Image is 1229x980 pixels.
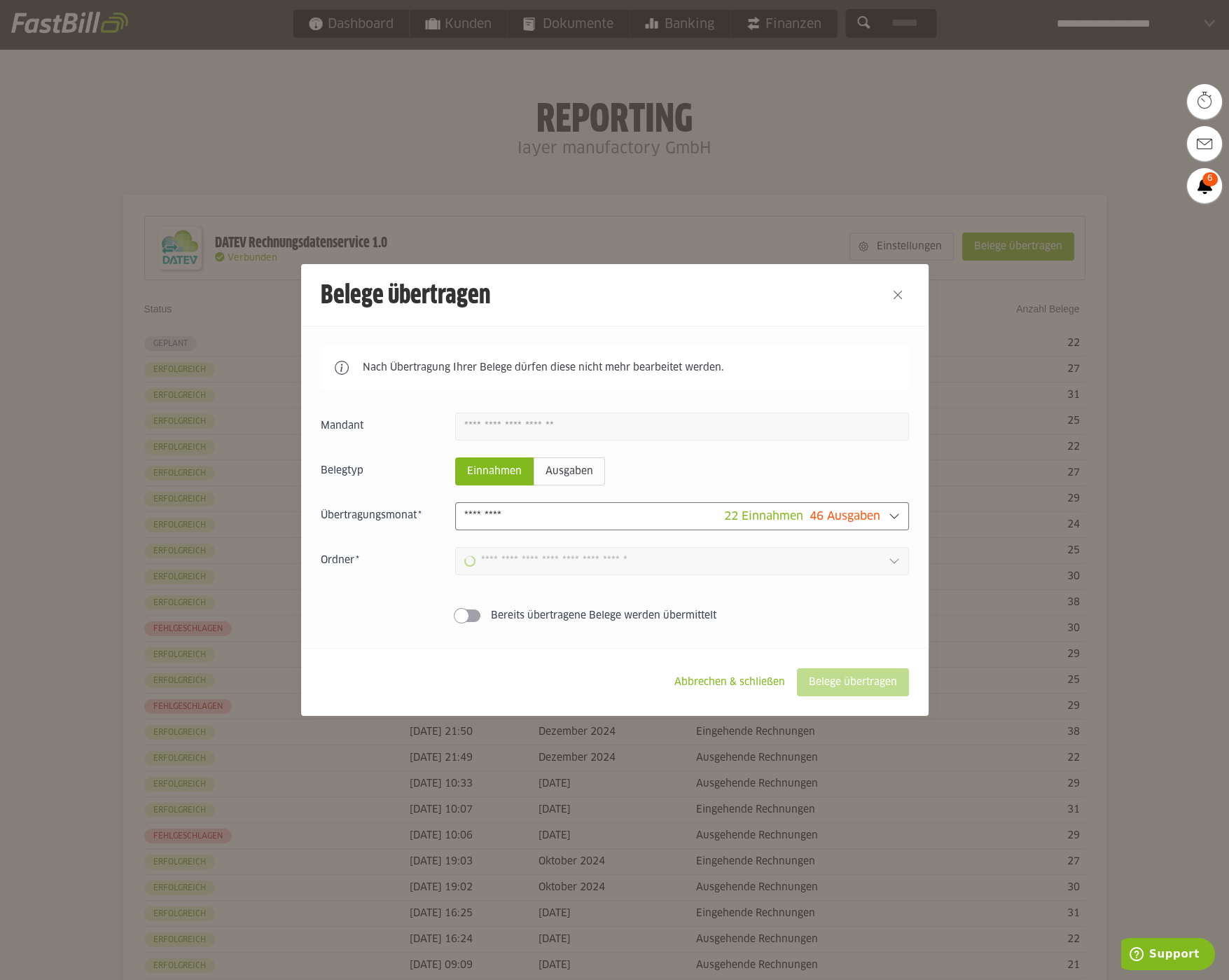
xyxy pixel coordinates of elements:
[455,457,534,485] sl-radio-button: Einnahmen
[1121,938,1215,973] iframe: Öffnet ein Widget, in dem Sie weitere Informationen finden
[1187,168,1222,203] a: 6
[810,511,880,522] span: 46 Ausgaben
[797,668,909,696] sl-button: Belege übertragen
[724,511,803,522] span: 22 Einnahmen
[662,668,797,696] sl-button: Abbrechen & schließen
[321,609,909,623] sl-switch: Bereits übertragene Belege werden übermittelt
[1202,172,1218,186] span: 6
[534,457,605,485] sl-radio-button: Ausgaben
